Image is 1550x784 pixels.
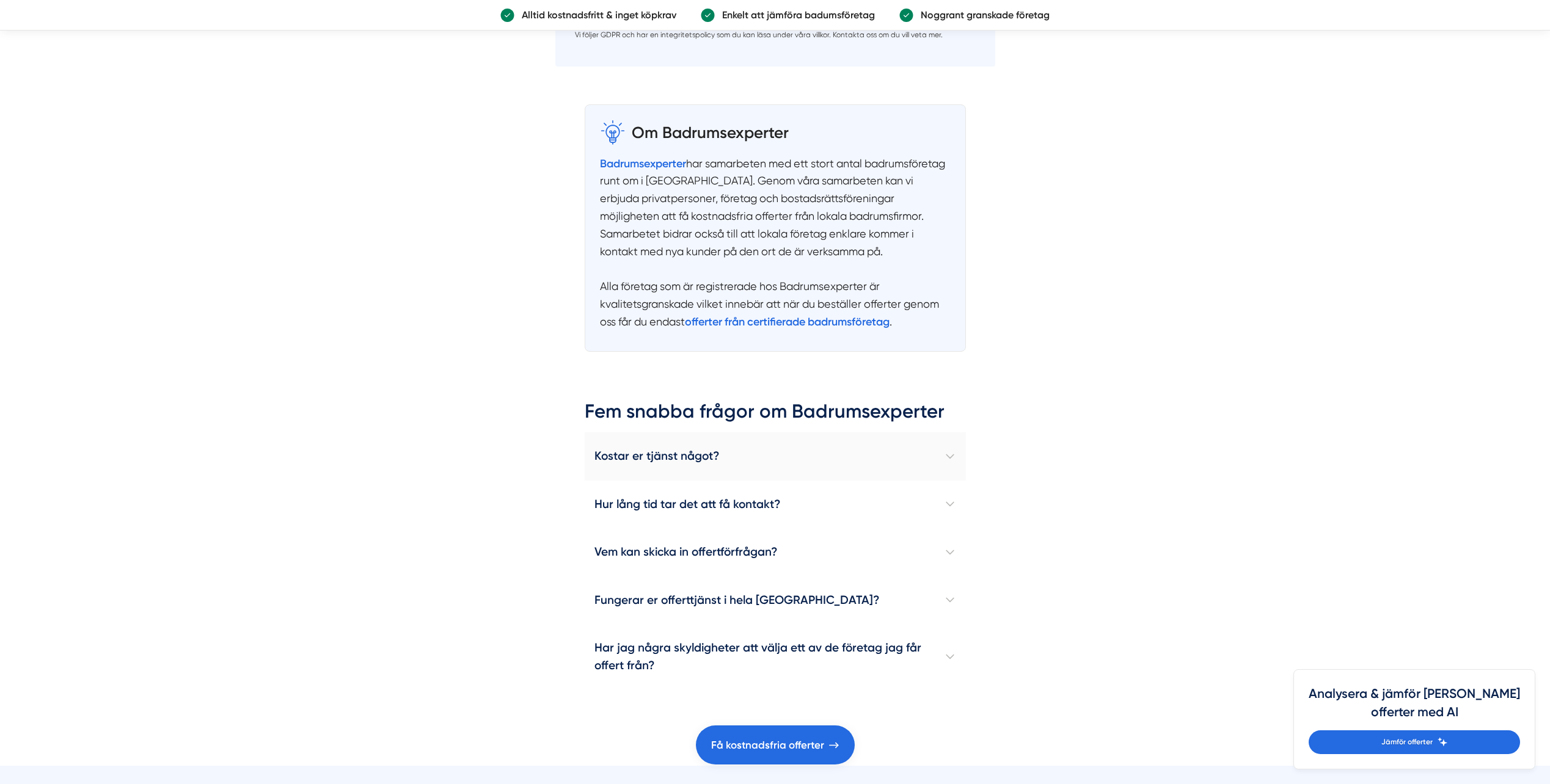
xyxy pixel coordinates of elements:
section: har samarbeten med ett stort antal badrumsföretag runt om i [GEOGRAPHIC_DATA]. Genom våra samarbe... [600,155,951,337]
h4: Hur lång tid tar det att få kontakt? [585,481,966,528]
span: Jämför offerter [1381,736,1433,748]
h3: Om Badrumsexperter [632,120,789,144]
h4: Analysera & jämför [PERSON_NAME] offerter med AI [1309,684,1520,730]
span: Få kostnadsfria offerter [711,737,824,753]
p: Vi följer GDPR och har en integritetspolicy som du kan läsa under våra villkor. Kontakta oss om d... [575,29,976,41]
p: Enkelt att jämföra badumsföretag [715,7,875,23]
a: Badrumsexperter [600,157,686,170]
a: Få kostnadsfria offerter [696,725,855,764]
a: Jämför offerter [1309,730,1520,754]
h2: Fem snabba frågor om Badrumsexperter [585,398,966,432]
a: offerter från certifierade badrumsföretag [685,315,890,328]
p: Noggrant granskade företag [913,7,1050,23]
h4: Fungerar er offerttjänst i hela [GEOGRAPHIC_DATA]? [585,576,966,624]
h4: Har jag några skyldigheter att välja ett av de företag jag får offert från? [585,624,966,690]
h4: Vem kan skicka in offertförfrågan? [585,528,966,576]
h4: Kostar er tjänst något? [585,432,966,480]
p: Alltid kostnadsfritt & inget köpkrav [514,7,676,23]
